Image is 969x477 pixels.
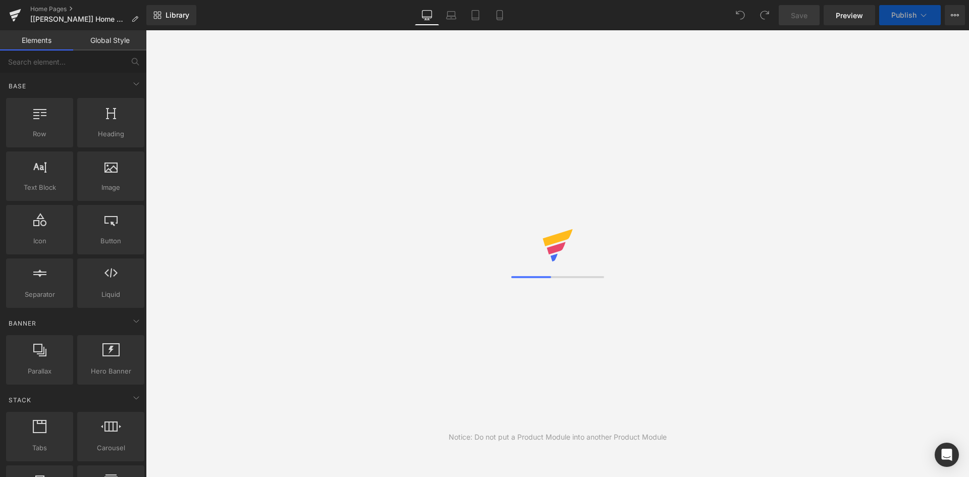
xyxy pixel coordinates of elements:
span: Save [791,10,807,21]
span: Parallax [9,366,70,377]
span: Row [9,129,70,139]
button: Redo [755,5,775,25]
a: Tablet [463,5,488,25]
a: Desktop [415,5,439,25]
button: Undo [730,5,750,25]
div: Open Intercom Messenger [935,443,959,467]
span: Image [80,182,141,193]
span: Hero Banner [80,366,141,377]
a: Mobile [488,5,512,25]
span: Button [80,236,141,246]
div: Notice: Do not put a Product Module into another Product Module [449,432,667,443]
span: Carousel [80,443,141,453]
span: Text Block [9,182,70,193]
span: Stack [8,395,32,405]
a: Laptop [439,5,463,25]
span: Publish [891,11,917,19]
button: Publish [879,5,941,25]
a: Global Style [73,30,146,50]
span: [[PERSON_NAME]] Home Page - [DATE] 13:24:23 [30,15,127,23]
span: Liquid [80,289,141,300]
span: Tabs [9,443,70,453]
span: Base [8,81,27,91]
span: Banner [8,319,37,328]
a: Home Pages [30,5,146,13]
a: New Library [146,5,196,25]
span: Preview [836,10,863,21]
span: Heading [80,129,141,139]
a: Preview [824,5,875,25]
span: Icon [9,236,70,246]
span: Library [166,11,189,20]
span: Separator [9,289,70,300]
button: More [945,5,965,25]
